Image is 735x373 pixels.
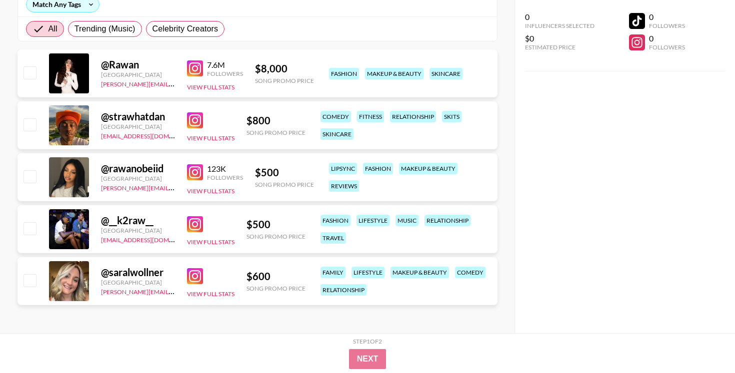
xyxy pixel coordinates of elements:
div: [GEOGRAPHIC_DATA] [101,227,175,234]
div: makeup & beauty [365,68,423,79]
div: @ strawhatdan [101,110,175,123]
div: Influencers Selected [525,22,594,29]
div: skincare [429,68,462,79]
div: 0 [649,12,685,22]
div: relationship [424,215,470,226]
div: fashion [320,215,350,226]
div: Step 1 of 2 [353,338,382,345]
div: relationship [390,111,436,122]
div: Followers [649,43,685,51]
img: Instagram [187,112,203,128]
div: @ Rawan [101,58,175,71]
div: family [320,267,345,278]
div: Song Promo Price [246,233,305,240]
button: View Full Stats [187,83,234,91]
div: [GEOGRAPHIC_DATA] [101,175,175,182]
div: lipsync [329,163,357,174]
div: skincare [320,128,353,140]
div: $ 500 [246,218,305,231]
div: Followers [207,70,243,77]
div: Song Promo Price [246,129,305,136]
img: Instagram [187,60,203,76]
img: Instagram [187,216,203,232]
div: Song Promo Price [255,181,314,188]
img: Instagram [187,164,203,180]
div: reviews [329,180,359,192]
div: [GEOGRAPHIC_DATA] [101,279,175,286]
div: travel [320,232,346,244]
div: Song Promo Price [246,285,305,292]
div: $0 [525,33,594,43]
div: skits [442,111,461,122]
a: [PERSON_NAME][EMAIL_ADDRESS][DOMAIN_NAME] [101,286,249,296]
div: [GEOGRAPHIC_DATA] [101,71,175,78]
a: [EMAIL_ADDRESS][DOMAIN_NAME] [101,130,201,140]
div: $ 8,000 [255,62,314,75]
span: All [48,23,57,35]
div: lifestyle [351,267,384,278]
div: @ rawanobeiid [101,162,175,175]
button: View Full Stats [187,238,234,246]
button: Next [349,349,386,369]
div: 0 [525,12,594,22]
div: music [395,215,418,226]
div: [GEOGRAPHIC_DATA] [101,123,175,130]
div: lifestyle [356,215,389,226]
button: View Full Stats [187,290,234,298]
div: relationship [320,284,366,296]
iframe: Drift Widget Chat Controller [685,323,723,361]
div: fashion [329,68,359,79]
div: @ saralwollner [101,266,175,279]
div: 0 [649,33,685,43]
div: 7.6M [207,60,243,70]
div: @ __k2raw__ [101,214,175,227]
img: Instagram [187,268,203,284]
button: View Full Stats [187,187,234,195]
a: [EMAIL_ADDRESS][DOMAIN_NAME] [101,234,201,244]
div: Followers [649,22,685,29]
span: Celebrity Creators [152,23,218,35]
div: fashion [363,163,393,174]
a: [PERSON_NAME][EMAIL_ADDRESS][DOMAIN_NAME] [101,182,249,192]
a: [PERSON_NAME][EMAIL_ADDRESS][DOMAIN_NAME] [101,78,249,88]
div: makeup & beauty [399,163,457,174]
span: Trending (Music) [74,23,135,35]
div: Followers [207,174,243,181]
div: fitness [357,111,384,122]
div: 123K [207,164,243,174]
button: View Full Stats [187,134,234,142]
div: Estimated Price [525,43,594,51]
div: $ 800 [246,114,305,127]
div: comedy [455,267,485,278]
div: makeup & beauty [390,267,449,278]
div: $ 600 [246,270,305,283]
div: comedy [320,111,351,122]
div: $ 500 [255,166,314,179]
div: Song Promo Price [255,77,314,84]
